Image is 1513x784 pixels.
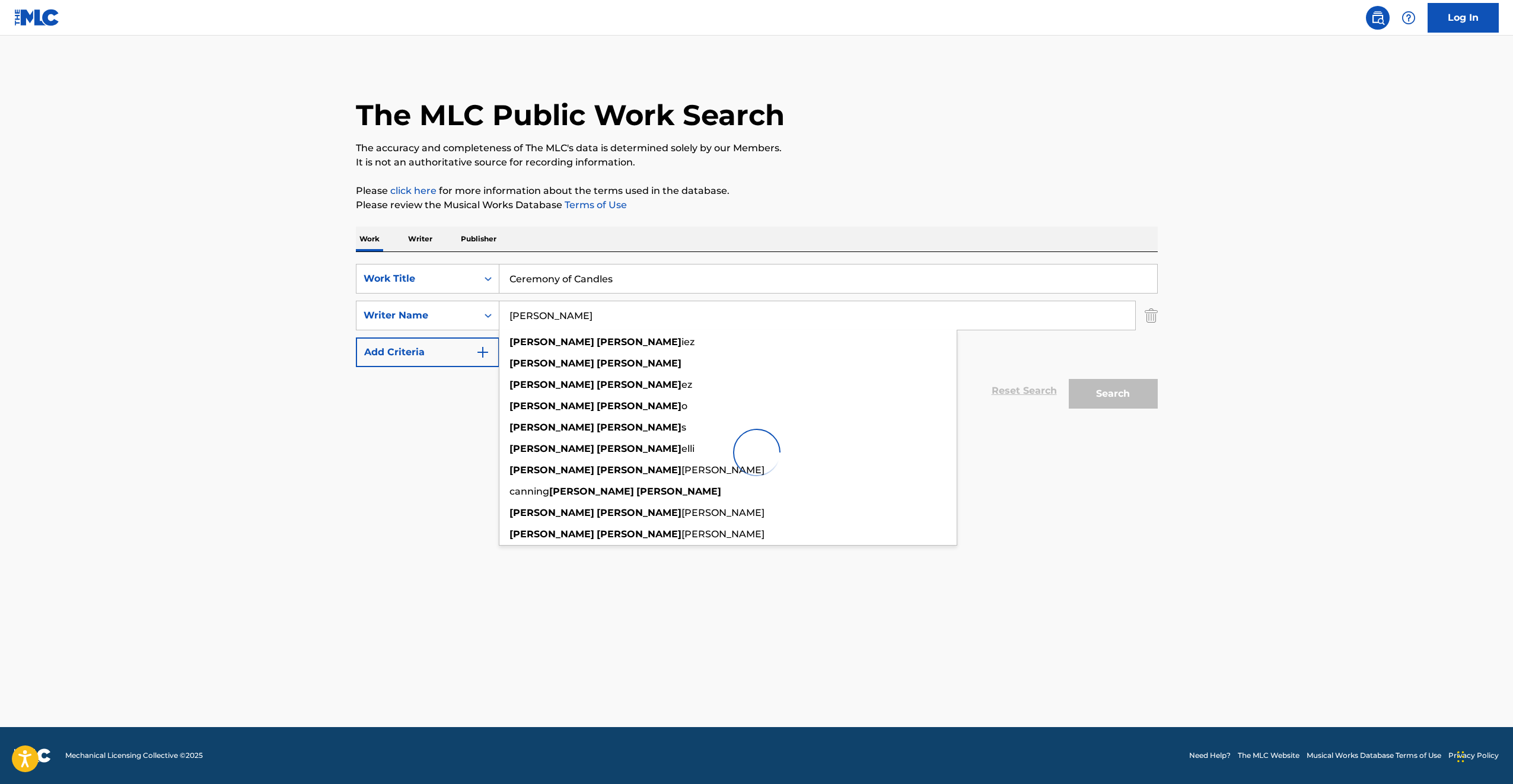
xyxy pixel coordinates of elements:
[1145,301,1158,330] img: Delete Criterion
[733,429,781,476] img: preloader
[1448,750,1499,761] a: Privacy Policy
[404,227,436,251] p: Writer
[364,308,470,323] div: Writer Name
[14,748,51,763] img: logo
[1189,750,1231,761] a: Need Help?
[356,97,785,133] h1: The MLC Public Work Search
[356,337,499,367] button: Add Criteria
[509,400,594,412] strong: [PERSON_NAME]
[356,184,1158,198] p: Please for more information about the terms used in the database.
[597,379,681,390] strong: [PERSON_NAME]
[597,528,681,540] strong: [PERSON_NAME]
[597,336,681,348] strong: [PERSON_NAME]
[364,272,470,286] div: Work Title
[1454,727,1513,784] iframe: Chat Widget
[356,141,1158,155] p: The accuracy and completeness of The MLC's data is determined solely by our Members.
[509,528,594,540] strong: [PERSON_NAME]
[681,507,765,518] span: [PERSON_NAME]
[509,379,594,390] strong: [PERSON_NAME]
[597,507,681,518] strong: [PERSON_NAME]
[1457,739,1464,775] div: Drag
[597,400,681,412] strong: [PERSON_NAME]
[509,336,594,348] strong: [PERSON_NAME]
[356,155,1158,170] p: It is not an authoritative source for recording information.
[681,400,687,412] span: o
[1307,750,1441,761] a: Musical Works Database Terms of Use
[681,379,692,390] span: ez
[549,486,634,497] strong: [PERSON_NAME]
[14,9,60,26] img: MLC Logo
[509,358,594,369] strong: [PERSON_NAME]
[457,227,500,251] p: Publisher
[636,486,721,497] strong: [PERSON_NAME]
[476,345,490,359] img: 9d2ae6d4665cec9f34b9.svg
[681,528,765,540] span: [PERSON_NAME]
[1401,11,1416,25] img: help
[1238,750,1299,761] a: The MLC Website
[356,227,383,251] p: Work
[356,264,1158,415] form: Search Form
[1428,3,1499,33] a: Log In
[562,199,627,211] a: Terms of Use
[1366,6,1390,30] a: Public Search
[509,486,549,497] span: canning
[356,198,1158,212] p: Please review the Musical Works Database
[509,507,594,518] strong: [PERSON_NAME]
[390,185,437,196] a: click here
[681,336,695,348] span: iez
[597,358,681,369] strong: [PERSON_NAME]
[1371,11,1385,25] img: search
[1397,6,1420,30] div: Help
[65,750,203,761] span: Mechanical Licensing Collective © 2025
